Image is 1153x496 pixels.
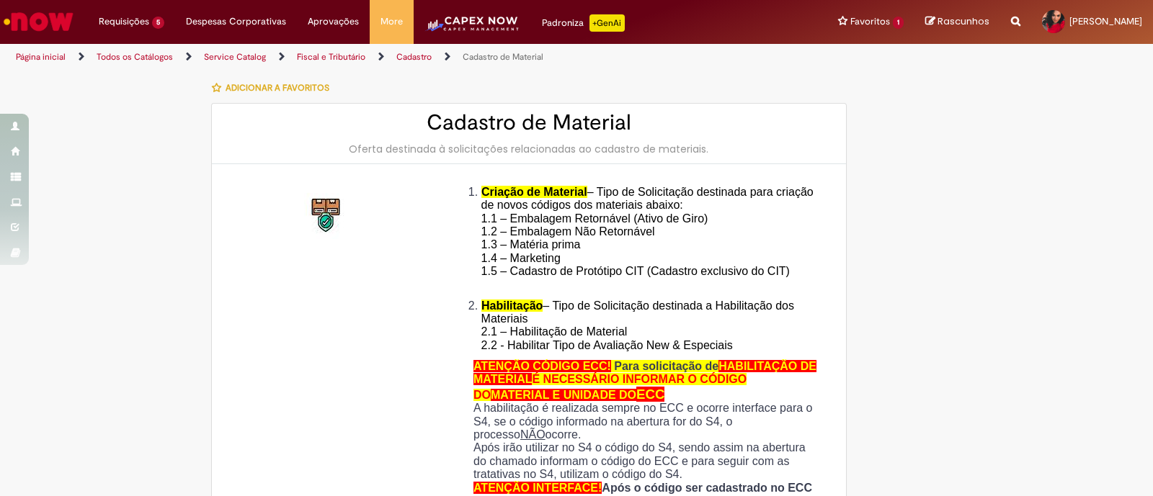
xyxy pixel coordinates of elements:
span: ECC [636,387,664,402]
u: NÃO [520,428,546,441]
ul: Trilhas de página [11,44,758,71]
img: Cadastro de Material [304,193,350,239]
span: Aprovações [308,14,359,29]
div: Padroniza [542,14,625,32]
p: A habilitação é realizada sempre no ECC e ocorre interface para o S4, se o código informado na ab... [473,402,821,441]
span: MATERIAL E UNIDADE DO [491,389,636,401]
span: More [380,14,403,29]
span: Favoritos [850,14,890,29]
span: Despesas Corporativas [186,14,286,29]
img: ServiceNow [1,7,76,36]
span: 1 [893,17,904,29]
a: Página inicial [16,51,66,63]
a: Rascunhos [925,15,989,29]
p: +GenAi [589,14,625,32]
a: Todos os Catálogos [97,51,173,63]
span: Adicionar a Favoritos [226,82,329,94]
span: HABILITAÇÃO DE MATERIAL [473,360,816,385]
a: Cadastro de Material [463,51,543,63]
span: ATENÇÃO CÓDIGO ECC! [473,360,611,372]
img: CapexLogo5.png [424,14,520,43]
span: ATENÇÃO INTERFACE! [473,482,602,494]
div: Oferta destinada à solicitações relacionadas ao cadastro de materiais. [226,142,832,156]
span: Criação de Material [481,186,587,198]
span: Requisições [99,14,149,29]
span: [PERSON_NAME] [1069,15,1142,27]
button: Adicionar a Favoritos [211,73,337,103]
span: Rascunhos [938,14,989,28]
h2: Cadastro de Material [226,111,832,135]
span: 5 [152,17,164,29]
p: Após irão utilizar no S4 o código do S4, sendo assim na abertura do chamado informam o código do ... [473,441,821,481]
span: – Tipo de Solicitação destinada para criação de novos códigos dos materiais abaixo: 1.1 – Embalag... [481,186,814,291]
span: Habilitação [481,299,543,312]
a: Cadastro [396,51,432,63]
span: – Tipo de Solicitação destinada a Habilitação dos Materiais 2.1 – Habilitação de Material 2.2 - H... [481,299,794,351]
span: É NECESSÁRIO INFORMAR O CÓDIGO DO [473,373,747,400]
a: Fiscal e Tributário [297,51,365,63]
span: Para solicitação de [614,360,718,372]
a: Service Catalog [204,51,266,63]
